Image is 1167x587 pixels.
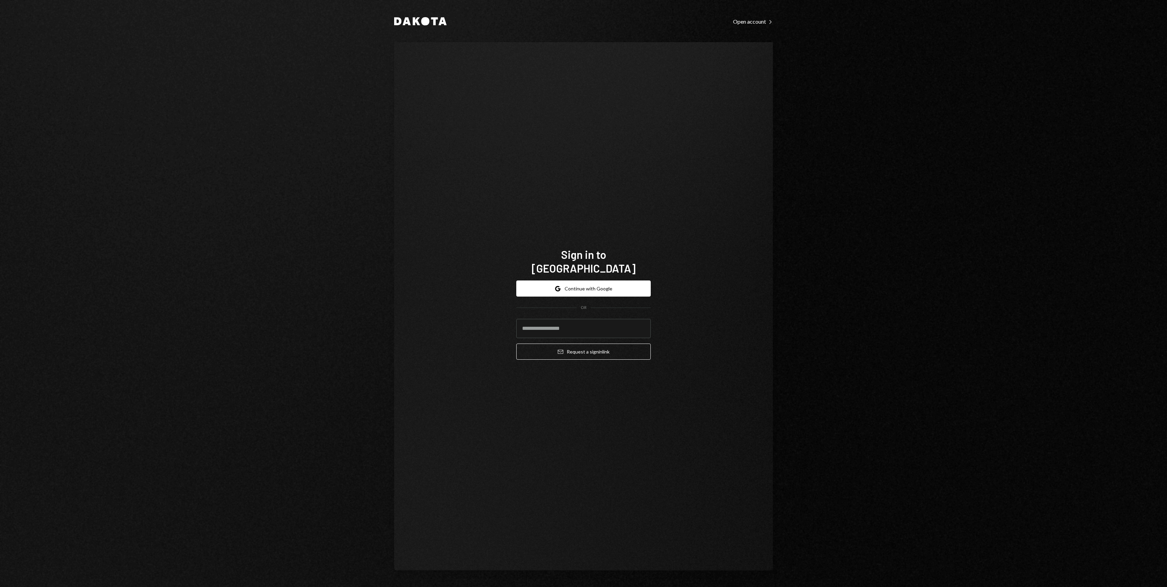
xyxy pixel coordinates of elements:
[516,248,651,275] h1: Sign in to [GEOGRAPHIC_DATA]
[516,280,651,297] button: Continue with Google
[733,17,773,25] a: Open account
[516,344,651,360] button: Request a signinlink
[581,305,587,311] div: OR
[733,18,773,25] div: Open account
